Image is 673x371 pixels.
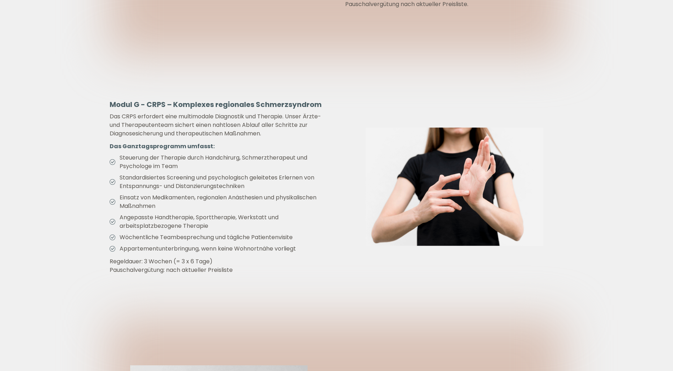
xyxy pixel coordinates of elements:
p: Pauschalvergütung: nach aktueller Preisliste [110,266,328,274]
li: Einsatz von Medikamenten, regionalen Anästhesien und physikalischen Maßnahmen [110,193,328,210]
h4: Modul G - CRPS – Komplexes regionales Schmerzsyndrom [110,100,328,109]
li: Steuerung der Therapie durch Handchirurg, Schmerztherapeut und Psychologe im Team [110,154,328,171]
li: Appartementunterbringung, wenn keine Wohnortnähe vorliegt [110,244,328,253]
p: Das CRPS erfordert eine multimodale Diagnostik und Therapie. Unser Ärzte- und Therapeutenteam sic... [110,112,328,138]
li: Wöchentliche Teambesprechung und tägliche Patientenvisite [110,233,328,242]
li: Angepasste Handtherapie, Sporttherapie, Werkstatt und arbeitsplatzbezogene Therapie [110,213,328,230]
li: Standardisiertes Screening und psychologisch geleitetes Erlernen von Entspannungs- und Distanzier... [110,173,328,190]
img: CRPS – Komplexes regionales Schmerzsyndrom [366,128,543,246]
li: Das Ganztagsprogramm umfasst: [110,142,328,151]
p: Regeldauer: 3 Wochen (= 3 x 6 Tage) [110,257,328,266]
